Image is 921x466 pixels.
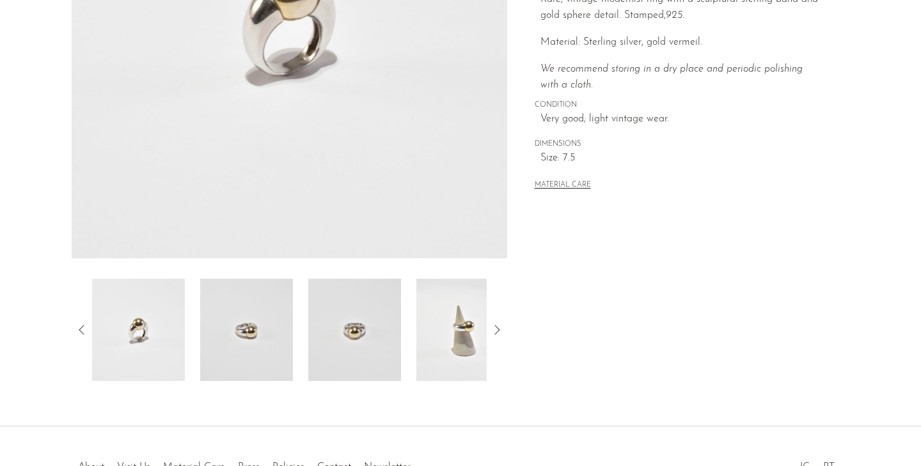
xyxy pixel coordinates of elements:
[200,279,293,381] img: Modernist Two-Tone Ring
[540,150,823,167] span: Size: 7.5
[416,279,509,381] img: Modernist Two-Tone Ring
[535,100,823,111] span: CONDITION
[308,279,401,381] img: Modernist Two-Tone Ring
[540,111,823,128] span: Very good; light vintage wear.
[535,181,591,190] button: MATERIAL CARE
[92,279,185,381] img: Modernist Two-Tone Ring
[535,139,823,150] span: DIMENSIONS
[540,64,803,91] i: We recommend storing in a dry place and periodic polishing with a cloth.
[666,10,684,20] em: 925.
[540,35,823,51] p: Material: Sterling silver, gold vermeil.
